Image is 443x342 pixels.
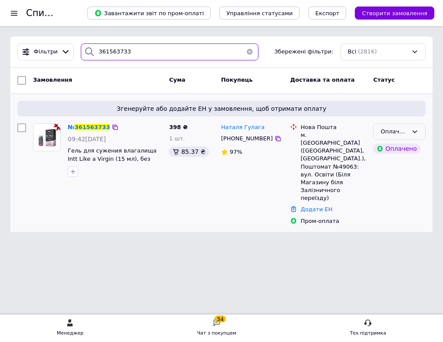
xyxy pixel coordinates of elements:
span: 97% [230,149,242,155]
span: Згенеруйте або додайте ЕН у замовлення, щоб отримати оплату [21,104,422,113]
span: Всі [348,48,357,56]
button: Експорт [308,7,347,20]
button: Очистить [241,43,258,60]
img: Фото товару [33,124,60,151]
div: Менеджер [57,329,83,338]
span: 1 шт. [169,135,185,142]
span: 361563733 [75,124,110,130]
span: № [68,124,75,130]
input: Пошук за номером замовлення, ПІБ покупця, номером телефону, Email, номером накладної [81,43,258,60]
span: Створити замовлення [362,10,427,17]
div: Тех підтримка [350,329,387,338]
span: Наталя Гулага [221,124,264,130]
span: Управління статусами [226,10,293,17]
div: Нова Пошта [301,123,366,131]
span: Збережені фільтри: [274,48,334,56]
div: м. [GEOGRAPHIC_DATA] ([GEOGRAPHIC_DATA], [GEOGRAPHIC_DATA].), Поштомат №49063: вул. Освіти (Біля ... [301,131,366,203]
span: 09:42[DATE] [68,136,106,143]
div: Оплачено [373,143,420,154]
h1: Список замовлень [26,8,114,18]
button: Створити замовлення [355,7,434,20]
span: 398 ₴ [169,124,188,130]
span: Експорт [315,10,340,17]
div: Оплачено [380,127,408,136]
span: Cума [169,76,185,83]
a: Фото товару [33,123,61,151]
a: Наталя Гулага [221,123,264,132]
span: Замовлення [33,76,72,83]
span: Покупець [221,76,253,83]
div: Пром-оплата [301,217,366,225]
span: Фільтри [34,48,58,56]
div: 85.37 ₴ [169,146,208,157]
span: Завантажити звіт по пром-оплаті [94,9,204,17]
a: Гель для сужения влагалища Intt Like a Virgin (15 мл), без запаха, с экстрактом гамамелиса SO2932 [68,147,156,178]
span: [PHONE_NUMBER] [221,135,273,142]
a: №361563733 [68,124,110,130]
button: Управління статусами [219,7,300,20]
span: Статус [373,76,395,83]
div: 34 [215,315,226,322]
a: Створити замовлення [346,10,434,16]
div: Чат з покупцем [197,329,236,338]
span: Доставка та оплата [290,76,354,83]
span: (2816) [358,48,377,55]
button: Завантажити звіт по пром-оплаті [87,7,211,20]
a: Додати ЕН [301,206,332,213]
